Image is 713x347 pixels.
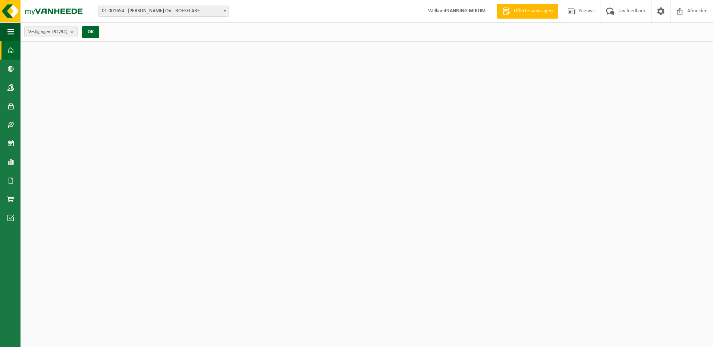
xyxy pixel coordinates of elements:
[24,26,78,37] button: Vestigingen(34/34)
[98,6,229,17] span: 01-001654 - MIROM ROESELARE OV - ROESELARE
[445,8,486,14] strong: PLANNING MIROM
[512,7,555,15] span: Offerte aanvragen
[497,4,558,19] a: Offerte aanvragen
[28,26,67,38] span: Vestigingen
[99,6,229,16] span: 01-001654 - MIROM ROESELARE OV - ROESELARE
[52,29,67,34] count: (34/34)
[82,26,99,38] button: OK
